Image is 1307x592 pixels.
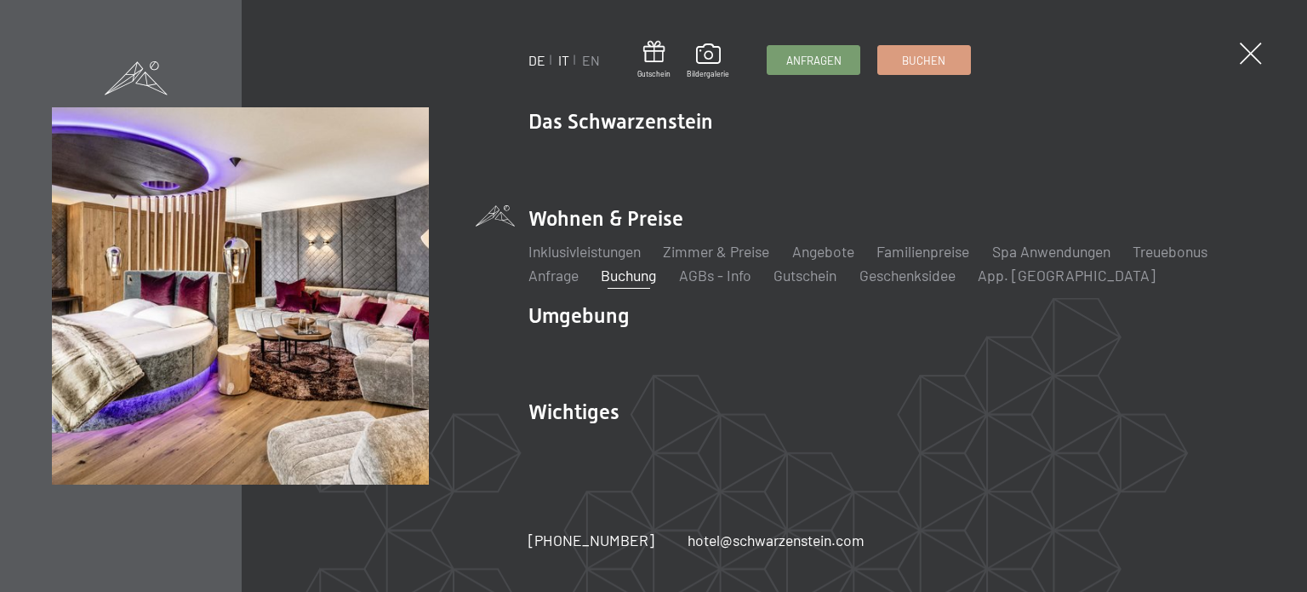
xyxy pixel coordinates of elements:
[558,52,569,68] a: IT
[687,43,729,79] a: Bildergalerie
[679,266,751,285] a: AGBs - Info
[528,531,654,549] span: [PHONE_NUMBER]
[528,530,654,551] a: [PHONE_NUMBER]
[768,46,859,74] a: Anfragen
[859,266,956,285] a: Geschenksidee
[637,69,671,79] span: Gutschein
[878,46,970,74] a: Buchen
[876,242,969,261] a: Familienpreise
[582,52,600,68] a: EN
[902,53,945,68] span: Buchen
[773,266,836,285] a: Gutschein
[528,242,641,261] a: Inklusivleistungen
[663,242,769,261] a: Zimmer & Preise
[1133,242,1207,261] a: Treuebonus
[637,41,671,79] a: Gutschein
[992,242,1110,261] a: Spa Anwendungen
[687,69,729,79] span: Bildergalerie
[528,52,545,68] a: DE
[601,266,656,285] a: Buchung
[786,53,842,68] span: Anfragen
[528,266,579,285] a: Anfrage
[978,266,1156,285] a: App. [GEOGRAPHIC_DATA]
[688,530,865,551] a: hotel@schwarzenstein.com
[792,242,854,261] a: Angebote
